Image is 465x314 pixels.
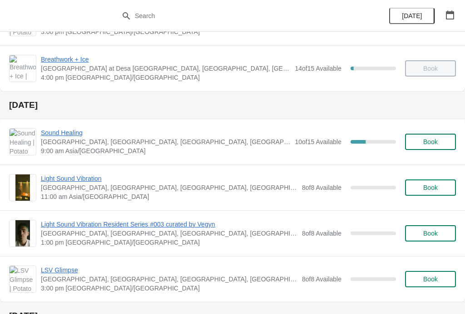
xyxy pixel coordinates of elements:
span: Book [423,138,438,145]
h2: [DATE] [9,101,456,110]
span: 8 of 8 Available [302,275,341,283]
img: LSV Glimpse | Potato Head Suites & Studios, Jalan Petitenget, Seminyak, Badung Regency, Bali, Ind... [10,266,36,292]
button: Book [405,179,456,196]
img: Light Sound Vibration Resident Series #003 curated by Vegyn | Potato Head Suites & Studios, Jalan... [15,220,30,246]
span: [GEOGRAPHIC_DATA], [GEOGRAPHIC_DATA], [GEOGRAPHIC_DATA], [GEOGRAPHIC_DATA], [GEOGRAPHIC_DATA] [41,275,297,284]
span: 3:00 pm [GEOGRAPHIC_DATA]/[GEOGRAPHIC_DATA] [41,284,297,293]
img: Light Sound Vibration | Potato Head Suites & Studios, Jalan Petitenget, Seminyak, Badung Regency,... [15,174,30,201]
span: 4:00 pm [GEOGRAPHIC_DATA]/[GEOGRAPHIC_DATA] [41,73,290,82]
span: 3:00 pm [GEOGRAPHIC_DATA]/[GEOGRAPHIC_DATA] [41,27,297,36]
button: [DATE] [389,8,435,24]
span: [GEOGRAPHIC_DATA] at Desa [GEOGRAPHIC_DATA], [GEOGRAPHIC_DATA], [GEOGRAPHIC_DATA], [GEOGRAPHIC_DA... [41,64,290,73]
span: [DATE] [402,12,422,19]
input: Search [134,8,349,24]
span: [GEOGRAPHIC_DATA], [GEOGRAPHIC_DATA], [GEOGRAPHIC_DATA], [GEOGRAPHIC_DATA], [GEOGRAPHIC_DATA] [41,137,290,146]
span: Book [423,184,438,191]
img: Sound Healing | Potato Head Suites & Studios, Jalan Petitenget, Seminyak, Badung Regency, Bali, I... [10,129,36,155]
span: Breathwork + Ice [41,55,290,64]
span: 1:00 pm [GEOGRAPHIC_DATA]/[GEOGRAPHIC_DATA] [41,238,297,247]
span: LSV Glimpse [41,266,297,275]
span: [GEOGRAPHIC_DATA], [GEOGRAPHIC_DATA], [GEOGRAPHIC_DATA], [GEOGRAPHIC_DATA], [GEOGRAPHIC_DATA] [41,229,297,238]
span: 14 of 15 Available [295,65,341,72]
button: Book [405,134,456,150]
span: 8 of 8 Available [302,230,341,237]
img: Breathwork + Ice | Potato Head Studios at Desa Potato Head, Jalan Petitenget, Seminyak, Badung Re... [10,55,36,82]
span: Light Sound Vibration Resident Series #003 curated by Vegyn [41,220,297,229]
button: Book [405,225,456,242]
span: Book [423,230,438,237]
button: Book [405,271,456,287]
span: 9:00 am Asia/[GEOGRAPHIC_DATA] [41,146,290,155]
span: Sound Healing [41,128,290,137]
span: 11:00 am Asia/[GEOGRAPHIC_DATA] [41,192,297,201]
span: 8 of 8 Available [302,184,341,191]
span: [GEOGRAPHIC_DATA], [GEOGRAPHIC_DATA], [GEOGRAPHIC_DATA], [GEOGRAPHIC_DATA], [GEOGRAPHIC_DATA] [41,183,297,192]
span: Light Sound Vibration [41,174,297,183]
span: 10 of 15 Available [295,138,341,145]
span: Book [423,275,438,283]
